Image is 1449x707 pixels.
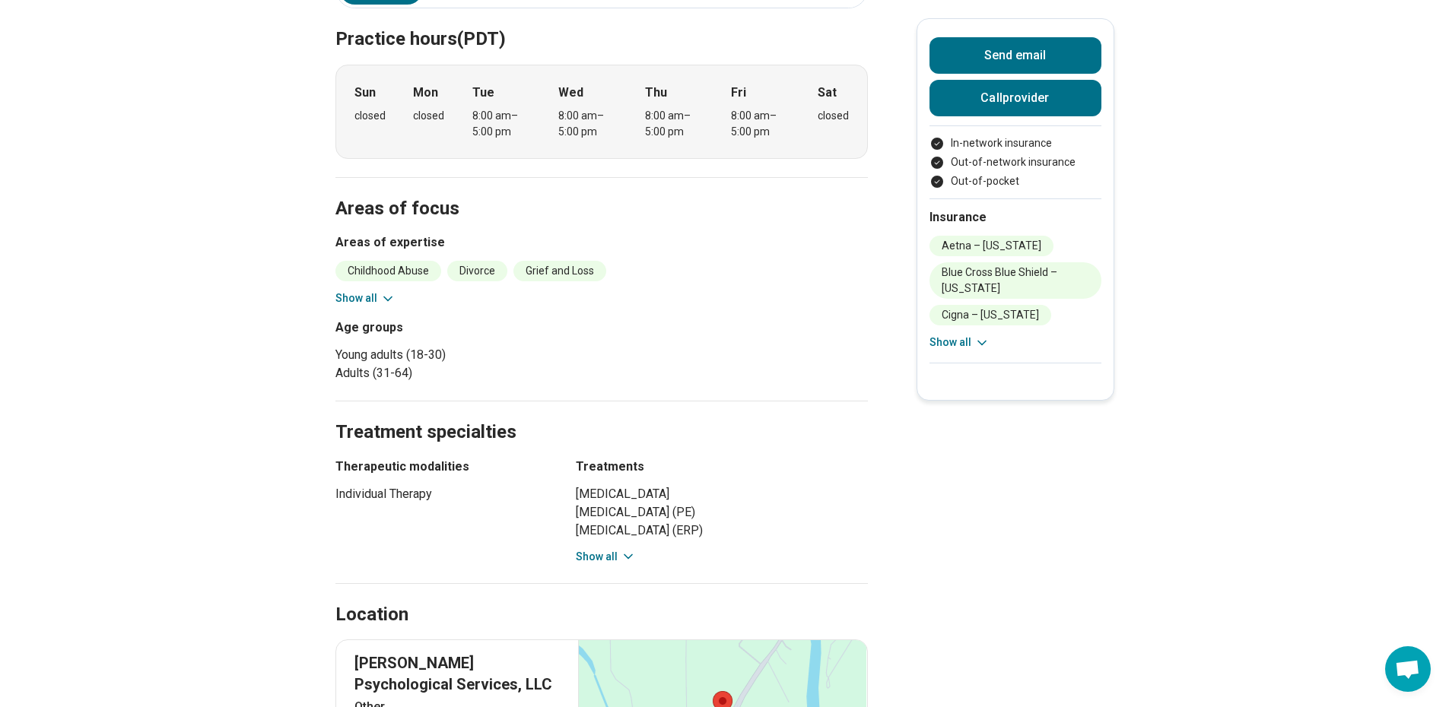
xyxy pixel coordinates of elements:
div: 8:00 am – 5:00 pm [558,108,617,140]
li: [MEDICAL_DATA] (ERP) [576,522,868,540]
li: [MEDICAL_DATA] [576,485,868,503]
li: Blue Cross Blue Shield – [US_STATE] [929,262,1101,299]
h2: Areas of focus [335,160,868,222]
li: Individual Therapy [335,485,548,503]
button: Callprovider [929,80,1101,116]
button: Show all [335,290,396,306]
div: 8:00 am – 5:00 pm [731,108,790,140]
ul: Payment options [929,135,1101,189]
li: [MEDICAL_DATA] (PE) [576,503,868,522]
li: Out-of-network insurance [929,154,1101,170]
li: Young adults (18-30) [335,346,596,364]
button: Show all [929,334,990,350]
div: closed [818,108,849,124]
strong: Tue [472,84,494,102]
li: Divorce [447,261,507,281]
div: 8:00 am – 5:00 pm [472,108,531,140]
h3: Therapeutic modalities [335,458,548,476]
li: Cigna – [US_STATE] [929,305,1051,325]
button: Show all [576,549,636,565]
li: Adults (31-64) [335,364,596,382]
h3: Age groups [335,319,596,337]
li: Childhood Abuse [335,261,441,281]
strong: Mon [413,84,438,102]
h2: Treatment specialties [335,383,868,445]
div: Open chat [1385,646,1431,692]
h3: Treatments [576,458,868,476]
div: closed [354,108,386,124]
strong: Sat [818,84,837,102]
li: In-network insurance [929,135,1101,151]
li: Out-of-pocket [929,173,1101,189]
div: When does the program meet? [335,65,868,159]
h2: Location [335,602,408,628]
strong: Fri [731,84,746,102]
li: Grief and Loss [513,261,606,281]
strong: Wed [558,84,583,102]
div: closed [413,108,444,124]
div: 8:00 am – 5:00 pm [645,108,704,140]
h2: Insurance [929,208,1101,227]
strong: Thu [645,84,667,102]
li: Aetna – [US_STATE] [929,236,1053,256]
h3: Areas of expertise [335,233,868,252]
button: Send email [929,37,1101,74]
strong: Sun [354,84,376,102]
p: [PERSON_NAME] Psychological Services, LLC [354,652,561,695]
